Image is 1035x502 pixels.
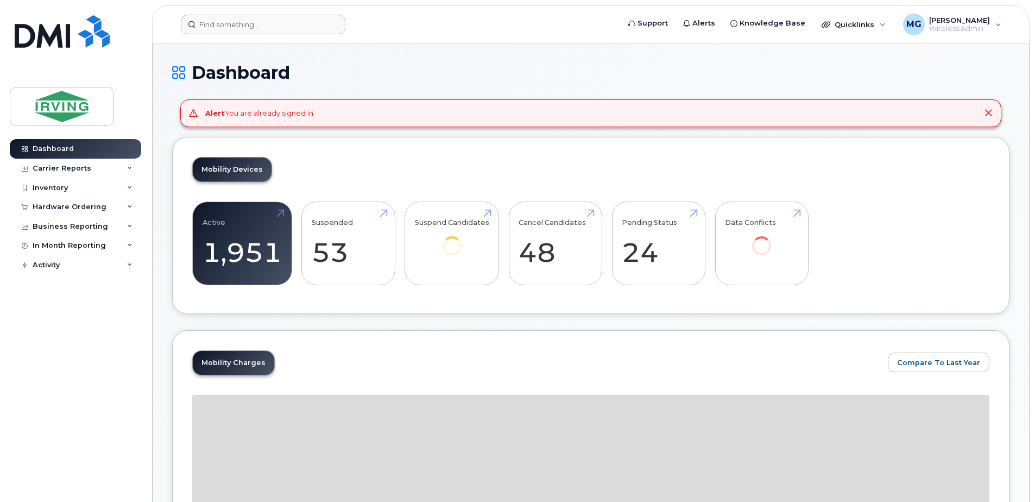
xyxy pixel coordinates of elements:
a: Suspended 53 [312,208,385,279]
div: You are already signed in. [205,108,315,118]
span: Compare To Last Year [897,357,980,368]
a: Data Conflicts [725,208,798,270]
h1: Dashboard [172,63,1009,82]
a: Suspend Candidates [415,208,489,270]
strong: Alert [205,109,225,117]
a: Mobility Charges [193,351,274,375]
a: Cancel Candidates 48 [519,208,592,279]
button: Compare To Last Year [888,353,989,372]
a: Active 1,951 [203,208,282,279]
a: Mobility Devices [193,158,272,181]
a: Pending Status 24 [622,208,695,279]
